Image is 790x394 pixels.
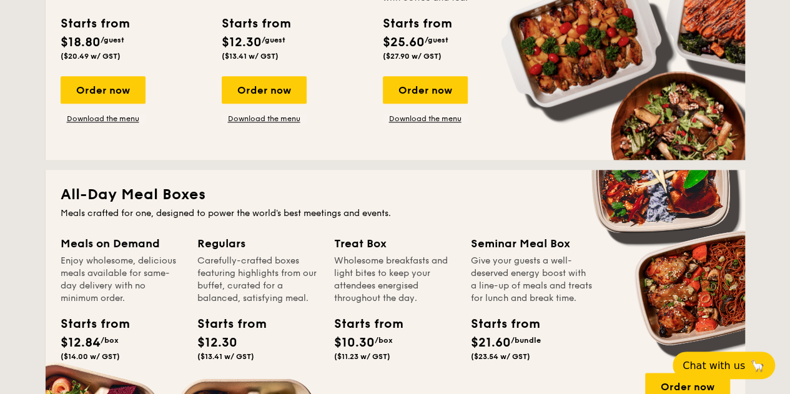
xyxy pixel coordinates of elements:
[61,14,129,33] div: Starts from
[471,315,527,333] div: Starts from
[334,315,390,333] div: Starts from
[471,352,530,361] span: ($23.54 w/ GST)
[471,335,511,350] span: $21.60
[425,36,448,44] span: /guest
[383,76,468,104] div: Order now
[222,52,279,61] span: ($13.41 w/ GST)
[61,352,120,361] span: ($14.00 w/ GST)
[61,335,101,350] span: $12.84
[61,52,121,61] span: ($20.49 w/ GST)
[61,207,730,220] div: Meals crafted for one, designed to power the world's best meetings and events.
[222,114,307,124] a: Download the menu
[101,36,124,44] span: /guest
[101,336,119,345] span: /box
[222,35,262,50] span: $12.30
[197,235,319,252] div: Regulars
[375,336,393,345] span: /box
[197,352,254,361] span: ($13.41 w/ GST)
[222,14,290,33] div: Starts from
[222,76,307,104] div: Order now
[383,114,468,124] a: Download the menu
[61,35,101,50] span: $18.80
[262,36,285,44] span: /guest
[61,315,117,333] div: Starts from
[471,235,593,252] div: Seminar Meal Box
[383,52,442,61] span: ($27.90 w/ GST)
[197,335,237,350] span: $12.30
[334,335,375,350] span: $10.30
[673,352,775,379] button: Chat with us🦙
[61,185,730,205] h2: All-Day Meal Boxes
[383,35,425,50] span: $25.60
[334,352,390,361] span: ($11.23 w/ GST)
[334,235,456,252] div: Treat Box
[61,114,146,124] a: Download the menu
[471,255,593,305] div: Give your guests a well-deserved energy boost with a line-up of meals and treats for lunch and br...
[334,255,456,305] div: Wholesome breakfasts and light bites to keep your attendees energised throughout the day.
[197,315,254,333] div: Starts from
[61,235,182,252] div: Meals on Demand
[683,360,745,372] span: Chat with us
[511,336,541,345] span: /bundle
[197,255,319,305] div: Carefully-crafted boxes featuring highlights from our buffet, curated for a balanced, satisfying ...
[61,76,146,104] div: Order now
[61,255,182,305] div: Enjoy wholesome, delicious meals available for same-day delivery with no minimum order.
[383,14,451,33] div: Starts from
[750,358,765,373] span: 🦙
